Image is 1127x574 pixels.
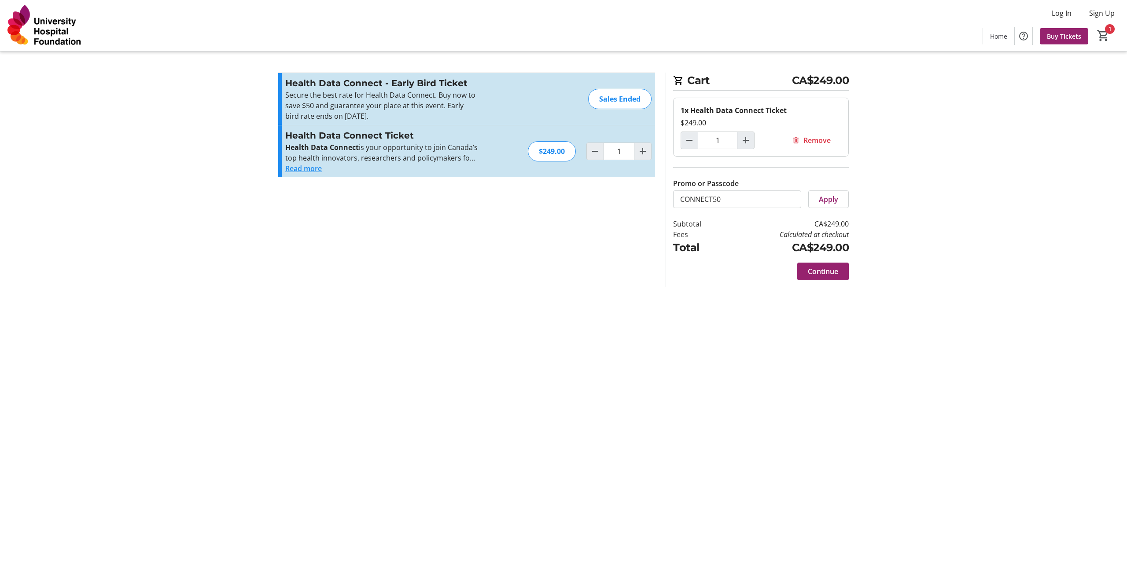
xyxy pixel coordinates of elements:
[634,143,651,160] button: Increment by one
[588,89,652,109] div: Sales Ended
[285,163,322,174] button: Read more
[673,240,724,256] td: Total
[1052,8,1072,18] span: Log In
[673,219,724,229] td: Subtotal
[5,4,84,48] img: University Hospital Foundation's Logo
[285,143,359,152] strong: Health Data Connect
[1095,28,1111,44] button: Cart
[808,190,849,208] button: Apply
[808,266,838,277] span: Continue
[792,73,849,88] span: CA$249.00
[724,219,849,229] td: CA$249.00
[528,141,576,161] div: $249.00
[803,135,831,146] span: Remove
[285,77,478,90] h3: Health Data Connect - Early Bird Ticket
[1082,6,1122,20] button: Sign Up
[681,105,841,116] div: 1x Health Data Connect Ticket
[285,129,478,142] h3: Health Data Connect Ticket
[1047,32,1081,41] span: Buy Tickets
[698,132,737,149] input: Health Data Connect Ticket Quantity
[673,229,724,240] td: Fees
[587,143,604,160] button: Decrement by one
[1089,8,1115,18] span: Sign Up
[673,190,801,208] input: Enter promo or passcode
[724,229,849,240] td: Calculated at checkout
[681,117,841,128] div: $249.00
[673,73,849,91] h2: Cart
[1045,6,1079,20] button: Log In
[797,263,849,280] button: Continue
[285,142,478,163] p: is your opportunity to join Canada’s top health innovators, researchers and policymakers for a fu...
[737,132,754,149] button: Increment by one
[1040,28,1088,44] a: Buy Tickets
[983,28,1014,44] a: Home
[781,132,841,149] button: Remove
[285,90,478,121] p: Secure the best rate for Health Data Connect. Buy now to save $50 and guarantee your place at thi...
[681,132,698,149] button: Decrement by one
[990,32,1007,41] span: Home
[724,240,849,256] td: CA$249.00
[1015,27,1032,45] button: Help
[819,194,838,205] span: Apply
[673,178,739,189] label: Promo or Passcode
[604,143,634,160] input: Health Data Connect Ticket Quantity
